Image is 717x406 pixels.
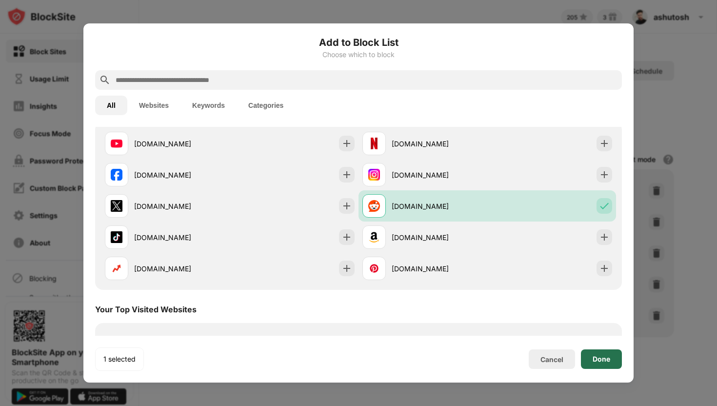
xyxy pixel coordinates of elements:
[95,304,197,314] div: Your Top Visited Websites
[593,355,610,363] div: Done
[127,96,180,115] button: Websites
[368,231,380,243] img: favicons
[134,170,230,180] div: [DOMAIN_NAME]
[95,35,622,50] h6: Add to Block List
[95,51,622,59] div: Choose which to block
[134,232,230,243] div: [DOMAIN_NAME]
[111,169,122,181] img: favicons
[368,169,380,181] img: favicons
[103,354,136,364] div: 1 selected
[368,200,380,212] img: favicons
[392,170,487,180] div: [DOMAIN_NAME]
[180,96,237,115] button: Keywords
[134,264,230,274] div: [DOMAIN_NAME]
[95,96,127,115] button: All
[111,263,122,274] img: favicons
[134,139,230,149] div: [DOMAIN_NAME]
[134,201,230,211] div: [DOMAIN_NAME]
[392,139,487,149] div: [DOMAIN_NAME]
[111,231,122,243] img: favicons
[392,201,487,211] div: [DOMAIN_NAME]
[392,264,487,274] div: [DOMAIN_NAME]
[237,96,295,115] button: Categories
[540,355,563,364] div: Cancel
[99,74,111,86] img: search.svg
[392,232,487,243] div: [DOMAIN_NAME]
[111,200,122,212] img: favicons
[111,138,122,149] img: favicons
[335,335,382,382] img: personal-suggestions.svg
[368,138,380,149] img: favicons
[368,263,380,274] img: favicons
